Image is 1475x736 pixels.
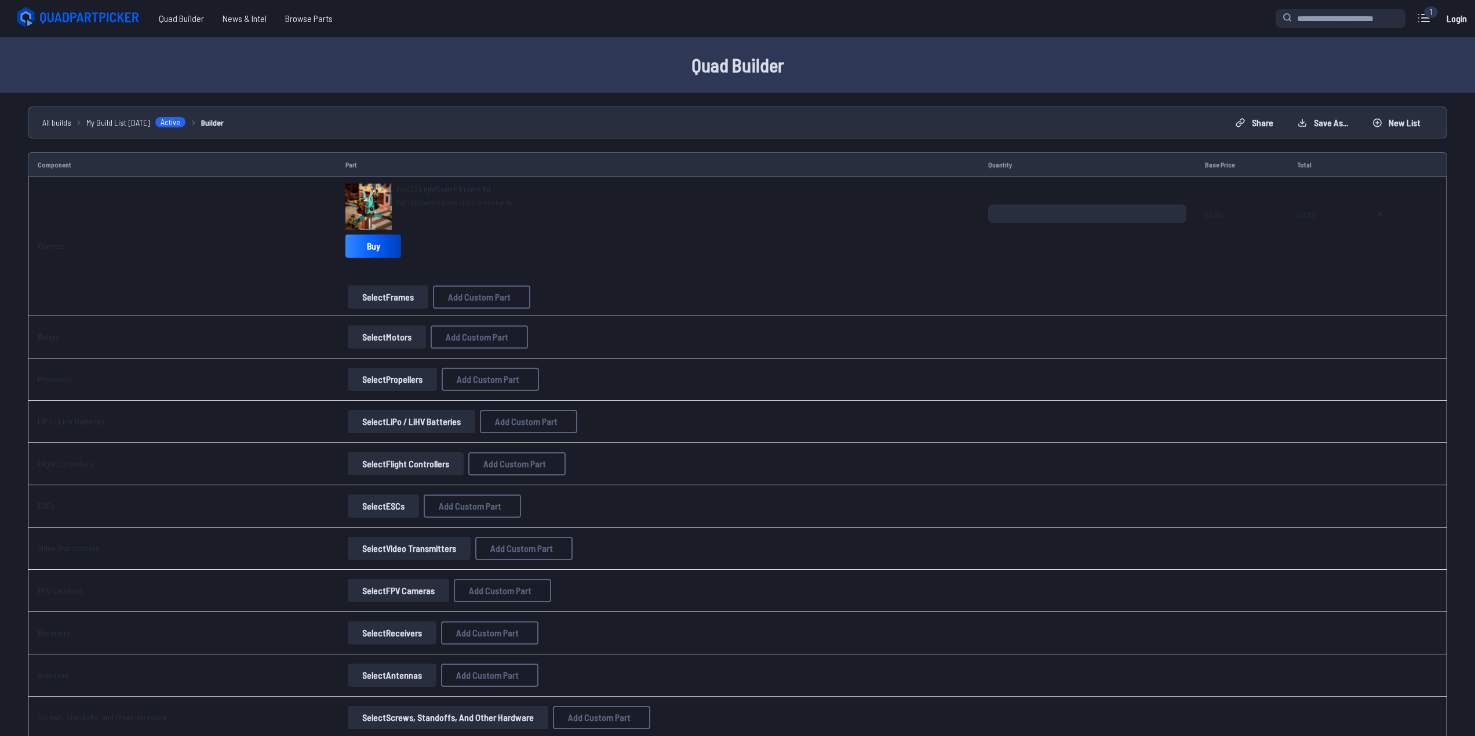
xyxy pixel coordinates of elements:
[213,7,276,30] a: News & Intel
[1424,6,1438,18] div: 1
[155,116,186,128] span: Active
[42,116,71,129] a: All builds
[553,706,650,729] button: Add Custom Part
[348,537,471,560] button: SelectVideo Transmitters
[442,368,539,391] button: Add Custom Part
[475,537,573,560] button: Add Custom Part
[424,495,521,518] button: Add Custom Part
[38,332,60,342] a: Motors
[348,664,436,687] button: SelectAntennas
[441,621,538,645] button: Add Custom Part
[431,325,528,349] button: Add Custom Part
[345,706,551,729] a: SelectScrews, Standoffs, and Other Hardware
[979,152,1196,177] td: Quantity
[495,417,558,426] span: Add Custom Part
[457,375,519,384] span: Add Custom Part
[456,628,519,638] span: Add Custom Part
[1297,204,1347,260] span: 59.99
[345,664,439,687] a: SelectAntennas
[433,285,530,309] button: Add Custom Part
[480,410,577,433] button: Add Custom Part
[336,152,979,177] td: Part
[345,537,473,560] a: SelectVideo Transmitters
[201,116,224,129] a: Builder
[38,374,72,384] a: Propellers
[38,501,55,511] a: ESCs
[439,501,501,511] span: Add Custom Part
[468,452,566,475] button: Add Custom Part
[568,713,631,722] span: Add Custom Part
[28,152,336,177] td: Component
[1196,152,1287,177] td: Base Price
[448,292,511,302] span: Add Custom Part
[456,671,519,680] span: Add Custom Part
[367,51,1109,79] h1: Quad Builder
[348,410,475,433] button: SelectLiPo / LiHV Batteries
[38,459,94,468] a: Flight Controllers
[396,197,512,207] span: Full Lightswitch frame kit for drone builds
[396,184,512,195] a: Five33 LightSwitch Frame Kit
[469,586,531,595] span: Add Custom Part
[38,543,100,553] a: Video Transmitters
[348,285,428,309] button: SelectFrames
[348,495,419,518] button: SelectESCs
[396,184,491,194] span: Five33 LightSwitch Frame Kit
[345,285,431,309] a: SelectFrames
[348,706,548,729] button: SelectScrews, Standoffs, and Other Hardware
[348,579,449,602] button: SelectFPV Cameras
[38,670,68,680] a: Antennas
[38,712,167,722] a: Screws, Standoffs, and Other Hardware
[490,544,553,553] span: Add Custom Part
[38,241,63,251] a: Frames
[276,7,342,30] a: Browse Parts
[150,7,213,30] a: Quad Builder
[483,459,546,468] span: Add Custom Part
[446,332,508,342] span: Add Custom Part
[86,116,150,129] span: My Build List [DATE]
[1363,113,1430,132] button: New List
[86,116,186,129] a: My Build List [DATE]Active
[441,664,538,687] button: Add Custom Part
[345,579,451,602] a: SelectFPV Cameras
[345,452,466,475] a: SelectFlight Controllers
[1205,204,1278,260] span: 59.99
[345,368,439,391] a: SelectPropellers
[38,585,82,595] a: FPV Cameras
[345,235,401,258] a: Buy
[348,452,464,475] button: SelectFlight Controllers
[1226,113,1283,132] button: Share
[345,495,421,518] a: SelectESCs
[1288,152,1357,177] td: Total
[1443,7,1470,30] a: Login
[348,325,426,349] button: SelectMotors
[1288,113,1358,132] button: Save as...
[345,621,439,645] a: SelectReceivers
[345,184,392,230] img: image
[38,628,71,638] a: Receivers
[345,325,428,349] a: SelectMotors
[348,368,437,391] button: SelectPropellers
[348,621,436,645] button: SelectReceivers
[345,410,478,433] a: SelectLiPo / LiHV Batteries
[38,416,105,426] a: LiPo / LiHV Batteries
[454,579,551,602] button: Add Custom Part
